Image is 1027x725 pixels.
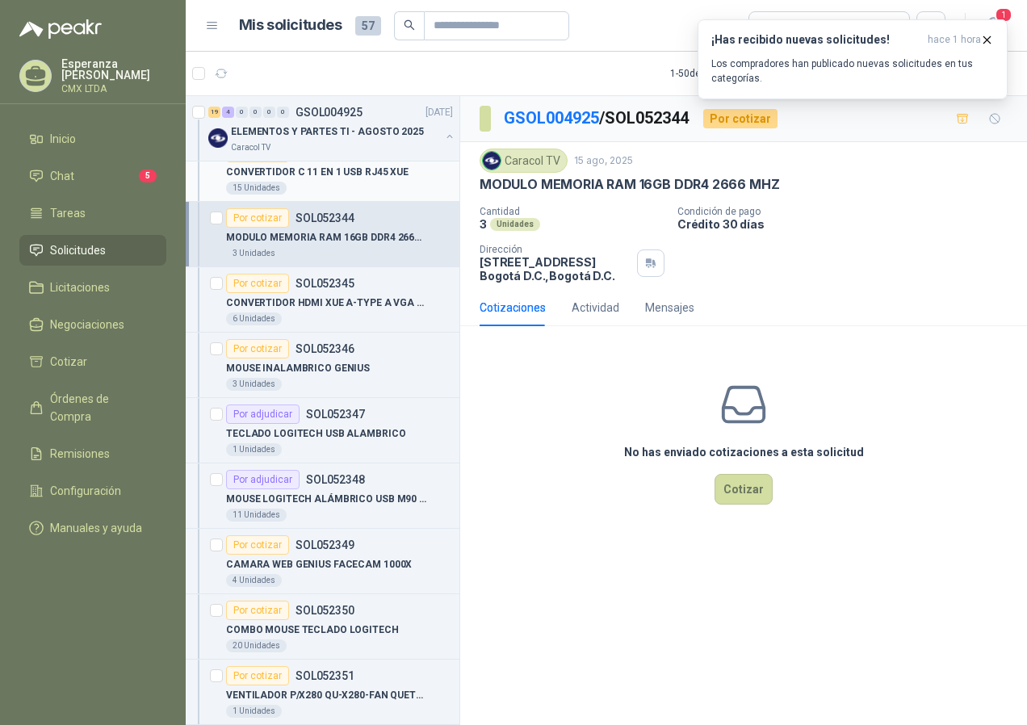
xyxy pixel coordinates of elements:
p: ELEMENTOS Y PARTES TI - AGOSTO 2025 [231,124,424,140]
p: / SOL052344 [504,106,690,131]
p: MOUSE INALAMBRICO GENIUS [226,361,370,376]
a: Remisiones [19,438,166,469]
div: Por cotizar [226,535,289,555]
div: Por cotizar [226,274,289,293]
p: SOL052347 [306,409,365,420]
div: Actividad [572,299,619,316]
span: Cotizar [50,353,87,371]
button: 1 [979,11,1008,40]
span: Negociaciones [50,316,124,333]
a: Por adjudicarSOL052347TECLADO LOGITECH USB ALAMBRICO1 Unidades [186,398,459,463]
p: SOL052345 [296,278,354,289]
p: MODULO MEMORIA RAM 16GB DDR4 2666 MHZ [480,176,779,193]
button: Cotizar [715,474,773,505]
div: 11 Unidades [226,509,287,522]
div: Por cotizar [226,601,289,620]
a: Manuales y ayuda [19,513,166,543]
p: CONVERTIDOR C 11 EN 1 USB RJ45 XUE [226,165,409,180]
a: Por cotizarSOL052351VENTILADOR P/X280 QU-X280-FAN QUETTERLEE1 Unidades [186,660,459,725]
a: Cotizar [19,346,166,377]
span: Solicitudes [50,241,106,259]
p: CONVERTIDOR HDMI XUE A-TYPE A VGA AG6200 [226,295,427,311]
span: Chat [50,167,74,185]
a: Tareas [19,198,166,228]
p: Esperanza [PERSON_NAME] [61,58,166,81]
div: 0 [249,107,262,118]
p: CMX LTDA [61,84,166,94]
div: 20 Unidades [226,639,287,652]
p: SOL052344 [296,212,354,224]
span: Manuales y ayuda [50,519,142,537]
span: Licitaciones [50,279,110,296]
div: Cotizaciones [480,299,546,316]
a: Por cotizarSOL052343CONVERTIDOR C 11 EN 1 USB RJ45 XUE15 Unidades [186,136,459,202]
p: SOL052346 [296,343,354,354]
p: TECLADO LOGITECH USB ALAMBRICO [226,426,405,442]
p: [DATE] [425,105,453,120]
span: 1 [995,7,1012,23]
div: 4 [222,107,234,118]
span: Configuración [50,482,121,500]
div: 15 Unidades [226,182,287,195]
img: Company Logo [208,128,228,148]
p: Dirección [480,244,631,255]
a: Por adjudicarSOL052348MOUSE LOGITECH ALÁMBRICO USB M90 NEGRO11 Unidades [186,463,459,529]
p: Los compradores han publicado nuevas solicitudes en tus categorías. [711,57,994,86]
div: Mensajes [645,299,694,316]
a: Negociaciones [19,309,166,340]
button: ¡Has recibido nuevas solicitudes!hace 1 hora Los compradores han publicado nuevas solicitudes en ... [698,19,1008,99]
p: VENTILADOR P/X280 QU-X280-FAN QUETTERLEE [226,688,427,703]
div: 0 [263,107,275,118]
a: Licitaciones [19,272,166,303]
span: Tareas [50,204,86,222]
a: 19 4 0 0 0 0 GSOL004925[DATE] Company LogoELEMENTOS Y PARTES TI - AGOSTO 2025Caracol TV [208,103,456,154]
div: 3 Unidades [226,378,282,391]
div: Por adjudicar [226,404,300,424]
p: Condición de pago [677,206,1021,217]
div: 19 [208,107,220,118]
a: Por cotizarSOL052345CONVERTIDOR HDMI XUE A-TYPE A VGA AG62006 Unidades [186,267,459,333]
span: Órdenes de Compra [50,390,151,425]
div: 0 [236,107,248,118]
p: Cantidad [480,206,664,217]
p: GSOL004925 [296,107,363,118]
a: Por cotizarSOL052350COMBO MOUSE TECLADO LOGITECH20 Unidades [186,594,459,660]
span: 57 [355,16,381,36]
div: Por cotizar [226,208,289,228]
div: Por adjudicar [226,470,300,489]
p: COMBO MOUSE TECLADO LOGITECH [226,622,399,638]
p: SOL052348 [306,474,365,485]
div: 1 Unidades [226,705,282,718]
p: 15 ago, 2025 [574,153,633,169]
p: MODULO MEMORIA RAM 16GB DDR4 2666 MHZ [226,230,427,245]
a: Por cotizarSOL052344MODULO MEMORIA RAM 16GB DDR4 2666 MHZ3 Unidades [186,202,459,267]
h3: No has enviado cotizaciones a esta solicitud [624,443,864,461]
span: hace 1 hora [928,33,981,47]
a: Por cotizarSOL052349CAMARA WEB GENIUS FACECAM 1000X4 Unidades [186,529,459,594]
p: SOL052350 [296,605,354,616]
p: SOL052351 [296,670,354,681]
div: 0 [277,107,289,118]
div: Por cotizar [226,666,289,685]
a: Chat5 [19,161,166,191]
p: [STREET_ADDRESS] Bogotá D.C. , Bogotá D.C. [480,255,631,283]
img: Logo peakr [19,19,102,39]
h3: ¡Has recibido nuevas solicitudes! [711,33,921,47]
div: Unidades [490,218,540,231]
a: Por cotizarSOL052346MOUSE INALAMBRICO GENIUS3 Unidades [186,333,459,398]
span: search [404,19,415,31]
div: Por cotizar [703,109,778,128]
div: 3 Unidades [226,247,282,260]
a: GSOL004925 [504,108,599,128]
a: Solicitudes [19,235,166,266]
div: Caracol TV [480,149,568,173]
p: CAMARA WEB GENIUS FACECAM 1000X [226,557,412,572]
div: 6 Unidades [226,312,282,325]
h1: Mis solicitudes [239,14,342,37]
div: 1 Unidades [226,443,282,456]
p: SOL052349 [296,539,354,551]
div: 1 - 50 de 147 [670,61,769,86]
p: MOUSE LOGITECH ALÁMBRICO USB M90 NEGRO [226,492,427,507]
p: Caracol TV [231,141,270,154]
p: Crédito 30 días [677,217,1021,231]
